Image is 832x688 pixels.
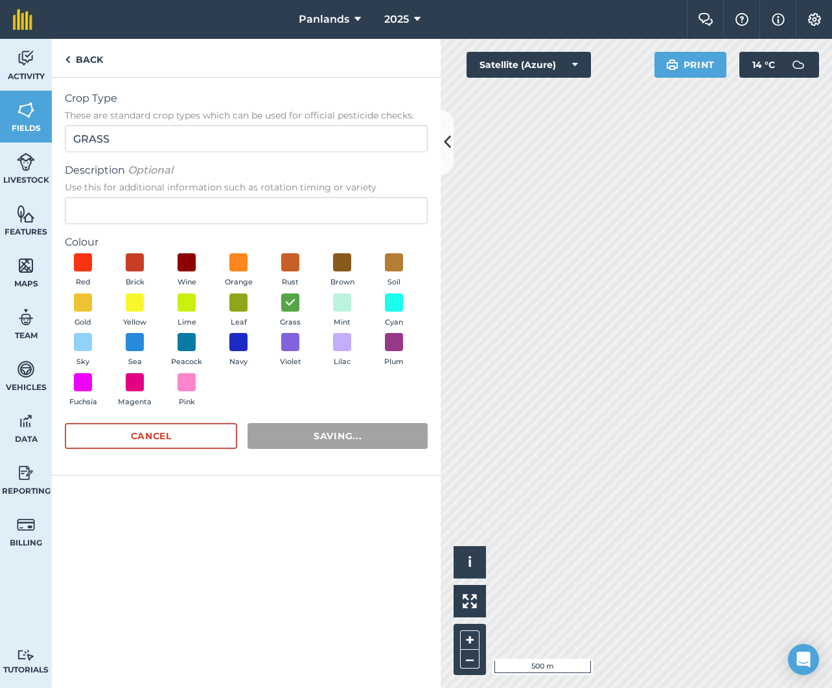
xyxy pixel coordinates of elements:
img: svg+xml;base64,PHN2ZyB4bWxucz0iaHR0cDovL3d3dy53My5vcmcvMjAwMC9zdmciIHdpZHRoPSIxNyIgaGVpZ2h0PSIxNy... [772,12,785,27]
img: svg+xml;base64,PD94bWwgdmVyc2lvbj0iMS4wIiBlbmNvZGluZz0idXRmLTgiPz4KPCEtLSBHZW5lcmF0b3I6IEFkb2JlIE... [17,463,35,483]
img: A cog icon [807,13,822,26]
span: Leaf [231,317,247,328]
span: Soil [387,277,400,288]
span: Pink [179,396,195,408]
img: svg+xml;base64,PHN2ZyB4bWxucz0iaHR0cDovL3d3dy53My5vcmcvMjAwMC9zdmciIHdpZHRoPSI1NiIgaGVpZ2h0PSI2MC... [17,204,35,224]
span: 14 ° C [752,52,775,78]
img: Four arrows, one pointing top left, one top right, one bottom right and the last bottom left [463,594,477,608]
img: svg+xml;base64,PD94bWwgdmVyc2lvbj0iMS4wIiBlbmNvZGluZz0idXRmLTgiPz4KPCEtLSBHZW5lcmF0b3I6IEFkb2JlIE... [17,360,35,379]
span: Lilac [334,356,351,368]
button: Lilac [324,333,360,368]
button: Cyan [376,293,412,328]
img: svg+xml;base64,PD94bWwgdmVyc2lvbj0iMS4wIiBlbmNvZGluZz0idXRmLTgiPz4KPCEtLSBHZW5lcmF0b3I6IEFkb2JlIE... [17,49,35,68]
img: svg+xml;base64,PD94bWwgdmVyc2lvbj0iMS4wIiBlbmNvZGluZz0idXRmLTgiPz4KPCEtLSBHZW5lcmF0b3I6IEFkb2JlIE... [17,152,35,172]
em: Optional [128,164,173,176]
img: svg+xml;base64,PD94bWwgdmVyc2lvbj0iMS4wIiBlbmNvZGluZz0idXRmLTgiPz4KPCEtLSBHZW5lcmF0b3I6IEFkb2JlIE... [17,308,35,327]
button: Mint [324,293,360,328]
button: Violet [272,333,308,368]
button: – [460,650,480,669]
button: Lime [168,293,205,328]
button: Cancel [65,423,237,449]
span: Magenta [118,396,152,408]
img: svg+xml;base64,PD94bWwgdmVyc2lvbj0iMS4wIiBlbmNvZGluZz0idXRmLTgiPz4KPCEtLSBHZW5lcmF0b3I6IEFkb2JlIE... [17,649,35,661]
button: Leaf [220,293,257,328]
img: Two speech bubbles overlapping with the left bubble in the forefront [698,13,713,26]
img: svg+xml;base64,PHN2ZyB4bWxucz0iaHR0cDovL3d3dy53My5vcmcvMjAwMC9zdmciIHdpZHRoPSI5IiBoZWlnaHQ9IjI0Ii... [65,52,71,67]
button: Satellite (Azure) [467,52,591,78]
img: A question mark icon [734,13,750,26]
button: Yellow [117,293,153,328]
img: fieldmargin Logo [13,9,32,30]
div: Open Intercom Messenger [788,644,819,675]
button: Grass [272,293,308,328]
span: Red [76,277,91,288]
img: svg+xml;base64,PHN2ZyB4bWxucz0iaHR0cDovL3d3dy53My5vcmcvMjAwMC9zdmciIHdpZHRoPSI1NiIgaGVpZ2h0PSI2MC... [17,100,35,120]
span: Violet [280,356,301,368]
span: Wine [178,277,196,288]
img: svg+xml;base64,PHN2ZyB4bWxucz0iaHR0cDovL3d3dy53My5vcmcvMjAwMC9zdmciIHdpZHRoPSIxOCIgaGVpZ2h0PSIyNC... [284,295,296,310]
button: Brick [117,253,153,288]
button: Brown [324,253,360,288]
span: Use this for additional information such as rotation timing or variety [65,181,428,194]
button: + [460,630,480,650]
span: i [468,554,472,570]
button: Sky [65,333,101,368]
span: Rust [282,277,299,288]
span: Sky [76,356,89,368]
button: Rust [272,253,308,288]
img: svg+xml;base64,PD94bWwgdmVyc2lvbj0iMS4wIiBlbmNvZGluZz0idXRmLTgiPz4KPCEtLSBHZW5lcmF0b3I6IEFkb2JlIE... [17,411,35,431]
span: Brick [126,277,144,288]
span: Panlands [299,12,349,27]
span: Gold [75,317,91,328]
button: Wine [168,253,205,288]
span: Navy [229,356,248,368]
span: These are standard crop types which can be used for official pesticide checks. [65,109,428,122]
span: Peacock [171,356,202,368]
img: svg+xml;base64,PHN2ZyB4bWxucz0iaHR0cDovL3d3dy53My5vcmcvMjAwMC9zdmciIHdpZHRoPSIxOSIgaGVpZ2h0PSIyNC... [666,57,678,73]
img: svg+xml;base64,PD94bWwgdmVyc2lvbj0iMS4wIiBlbmNvZGluZz0idXRmLTgiPz4KPCEtLSBHZW5lcmF0b3I6IEFkb2JlIE... [785,52,811,78]
button: Peacock [168,333,205,368]
button: Saving... [248,423,428,449]
button: Navy [220,333,257,368]
span: 2025 [384,12,409,27]
span: Fuchsia [69,396,97,408]
button: Print [654,52,727,78]
span: Lime [178,317,196,328]
button: Magenta [117,373,153,408]
img: svg+xml;base64,PD94bWwgdmVyc2lvbj0iMS4wIiBlbmNvZGluZz0idXRmLTgiPz4KPCEtLSBHZW5lcmF0b3I6IEFkb2JlIE... [17,515,35,534]
button: i [454,546,486,579]
button: 14 °C [739,52,819,78]
span: Plum [384,356,404,368]
button: Soil [376,253,412,288]
span: Yellow [123,317,146,328]
label: Colour [65,235,428,250]
button: Red [65,253,101,288]
span: Cyan [385,317,403,328]
span: Brown [330,277,354,288]
button: Gold [65,293,101,328]
img: svg+xml;base64,PHN2ZyB4bWxucz0iaHR0cDovL3d3dy53My5vcmcvMjAwMC9zdmciIHdpZHRoPSI1NiIgaGVpZ2h0PSI2MC... [17,256,35,275]
button: Fuchsia [65,373,101,408]
button: Plum [376,333,412,368]
span: Description [65,163,428,178]
span: Sea [128,356,142,368]
input: Start typing to search for crop type [65,125,428,152]
span: Mint [334,317,351,328]
a: Back [52,39,116,77]
span: Crop Type [65,91,428,106]
button: Pink [168,373,205,408]
button: Sea [117,333,153,368]
span: Orange [225,277,253,288]
span: Grass [280,317,301,328]
button: Orange [220,253,257,288]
